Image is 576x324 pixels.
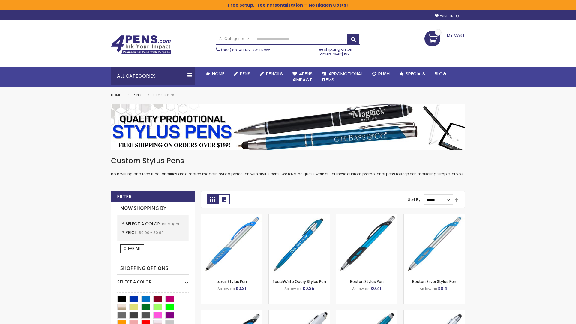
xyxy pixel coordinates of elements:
[117,193,132,200] strong: Filter
[201,214,262,275] img: Lexus Stylus Pen-Blue - Light
[284,286,302,291] span: As low as
[272,279,326,284] a: TouchWrite Query Stylus Pen
[111,156,465,166] h1: Custom Stylus Pens
[310,45,360,57] div: Free shipping on pen orders over $199
[201,67,229,80] a: Home
[404,214,465,219] a: Boston Silver Stylus Pen-Blue - Light
[216,34,252,44] a: All Categories
[240,70,250,77] span: Pens
[367,67,394,80] a: Rush
[394,67,430,80] a: Specials
[133,92,141,97] a: Pens
[408,197,421,202] label: Sort By
[336,214,397,275] img: Boston Stylus Pen-Blue - Light
[117,262,189,275] strong: Shopping Options
[153,92,175,97] strong: Stylus Pens
[126,221,162,227] span: Select A Color
[207,194,218,204] strong: Grid
[117,202,189,215] strong: Now Shopping by
[266,70,283,77] span: Pencils
[352,286,370,291] span: As low as
[435,14,459,18] a: Wishlist
[201,214,262,219] a: Lexus Stylus Pen-Blue - Light
[430,67,451,80] a: Blog
[221,47,270,52] span: - Call Now!
[322,70,363,83] span: 4PROMOTIONAL ITEMS
[303,286,314,292] span: $0.35
[217,286,235,291] span: As low as
[404,214,465,275] img: Boston Silver Stylus Pen-Blue - Light
[336,214,397,219] a: Boston Stylus Pen-Blue - Light
[435,70,446,77] span: Blog
[111,103,465,150] img: Stylus Pens
[219,36,249,41] span: All Categories
[212,70,224,77] span: Home
[404,310,465,315] a: Silver Cool Grip Stylus Pen-Blue - Light
[269,310,330,315] a: Kimberly Logo Stylus Pens-LT-Blue
[350,279,384,284] a: Boston Stylus Pen
[217,279,247,284] a: Lexus Stylus Pen
[221,47,250,52] a: (888) 88-4PENS
[269,214,330,275] img: TouchWrite Query Stylus Pen-Blue Light
[111,67,195,85] div: All Categories
[229,67,255,80] a: Pens
[269,214,330,219] a: TouchWrite Query Stylus Pen-Blue Light
[120,244,144,253] a: Clear All
[236,286,246,292] span: $0.31
[201,310,262,315] a: Lexus Metallic Stylus Pen-Blue - Light
[378,70,390,77] span: Rush
[317,67,367,87] a: 4PROMOTIONALITEMS
[292,70,313,83] span: 4Pens 4impact
[255,67,288,80] a: Pencils
[111,92,121,97] a: Home
[370,286,381,292] span: $0.41
[438,286,449,292] span: $0.41
[117,275,189,285] div: Select A Color
[412,279,456,284] a: Boston Silver Stylus Pen
[126,229,139,235] span: Price
[111,35,171,54] img: 4Pens Custom Pens and Promotional Products
[124,246,141,251] span: Clear All
[406,70,425,77] span: Specials
[111,156,465,177] div: Both writing and tech functionalities are a match made in hybrid perfection with stylus pens. We ...
[162,221,179,226] span: Blue Light
[336,310,397,315] a: Lory Metallic Stylus Pen-Blue - Light
[139,230,164,235] span: $0.00 - $0.99
[420,286,437,291] span: As low as
[288,67,317,87] a: 4Pens4impact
